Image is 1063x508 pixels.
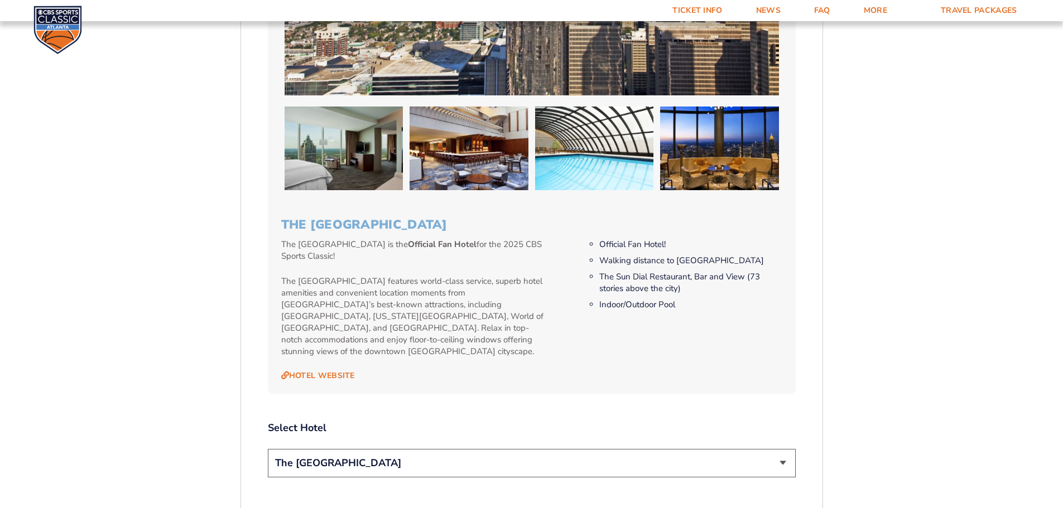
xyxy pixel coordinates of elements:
img: The Westin Peachtree Plaza Atlanta [660,107,779,190]
li: Indoor/Outdoor Pool [599,299,782,311]
h3: The [GEOGRAPHIC_DATA] [281,217,782,232]
a: Hotel Website [281,371,355,381]
label: Select Hotel [268,421,796,435]
li: Official Fan Hotel! [599,239,782,250]
li: Walking distance to [GEOGRAPHIC_DATA] [599,255,782,267]
strong: Official Fan Hotel [408,239,477,250]
li: The Sun Dial Restaurant, Bar and View (73 stories above the city) [599,271,782,294]
img: The Westin Peachtree Plaza Atlanta [285,107,403,190]
img: The Westin Peachtree Plaza Atlanta [535,107,654,190]
p: The [GEOGRAPHIC_DATA] features world-class service, superb hotel amenities and convenient locatio... [281,275,549,357]
img: The Westin Peachtree Plaza Atlanta [410,107,528,190]
p: The [GEOGRAPHIC_DATA] is the for the 2025 CBS Sports Classic! [281,239,549,262]
img: CBS Sports Classic [33,6,82,54]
